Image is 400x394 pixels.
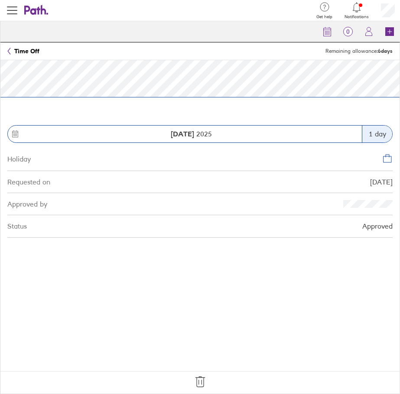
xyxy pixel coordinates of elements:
[338,28,358,35] span: 0
[325,48,393,54] span: Remaining allowance:
[345,14,369,19] span: Notifications
[362,222,393,230] div: Approved
[370,178,393,186] div: [DATE]
[7,222,27,230] div: Status
[7,48,39,55] a: Time Off
[345,1,369,19] a: Notifications
[7,153,31,163] div: Holiday
[7,200,47,208] div: Approved by
[7,178,50,186] div: Requested on
[338,21,358,42] a: 0
[171,129,194,138] strong: [DATE]
[316,14,332,19] span: Get help
[171,130,212,138] span: 2025
[378,48,393,54] strong: 6 days
[362,126,392,142] div: 1 day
